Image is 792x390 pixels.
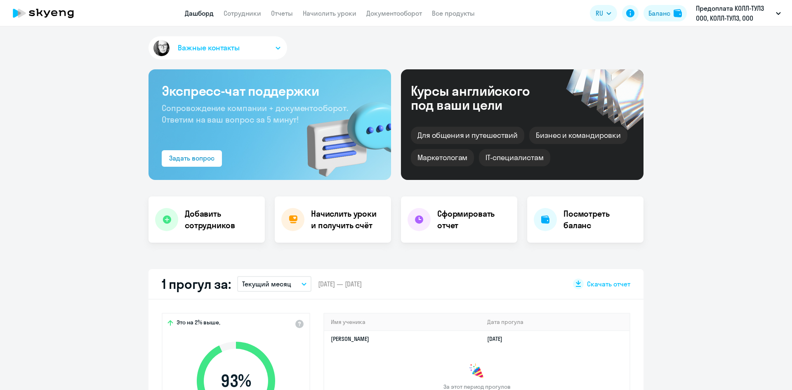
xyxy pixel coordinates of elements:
span: [DATE] — [DATE] [318,279,362,288]
button: Текущий месяц [237,276,311,292]
button: Важные контакты [148,36,287,59]
a: Начислить уроки [303,9,356,17]
h2: 1 прогул за: [162,276,231,292]
th: Дата прогула [481,314,629,331]
div: Баланс [648,8,670,18]
div: Бизнес и командировки [529,127,627,144]
div: Курсы английского под ваши цели [411,84,552,112]
th: Имя ученика [324,314,481,331]
button: Балансbalance [643,5,687,21]
a: Сотрудники [224,9,261,17]
h4: Сформировать отчет [437,208,511,231]
span: Скачать отчет [587,279,630,288]
img: bg-img [295,87,391,180]
a: [DATE] [487,335,509,343]
a: [PERSON_NAME] [331,335,369,343]
img: balance [674,9,682,17]
button: Предоплата КОЛЛ-ТУЛЗ ООО, КОЛЛ-ТУЛЗ, ООО [692,3,785,23]
span: Сопровождение компании + документооборот. Ответим на ваш вопрос за 5 минут! [162,103,348,125]
img: congrats [469,363,485,380]
div: IT-специалистам [479,149,550,166]
div: Маркетологам [411,149,474,166]
a: Все продукты [432,9,475,17]
span: RU [596,8,603,18]
span: Это на 2% выше, [177,319,220,329]
p: Текущий месяц [242,279,291,289]
h4: Начислить уроки и получить счёт [311,208,383,231]
h4: Добавить сотрудников [185,208,258,231]
div: Задать вопрос [169,153,214,163]
div: Для общения и путешествий [411,127,524,144]
a: Отчеты [271,9,293,17]
h3: Экспресс-чат поддержки [162,83,378,99]
button: Задать вопрос [162,150,222,167]
a: Дашборд [185,9,214,17]
p: Предоплата КОЛЛ-ТУЛЗ ООО, КОЛЛ-ТУЛЗ, ООО [696,3,773,23]
a: Документооборот [366,9,422,17]
button: RU [590,5,617,21]
span: Важные контакты [178,43,240,53]
h4: Посмотреть баланс [563,208,637,231]
img: avatar [152,38,171,58]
